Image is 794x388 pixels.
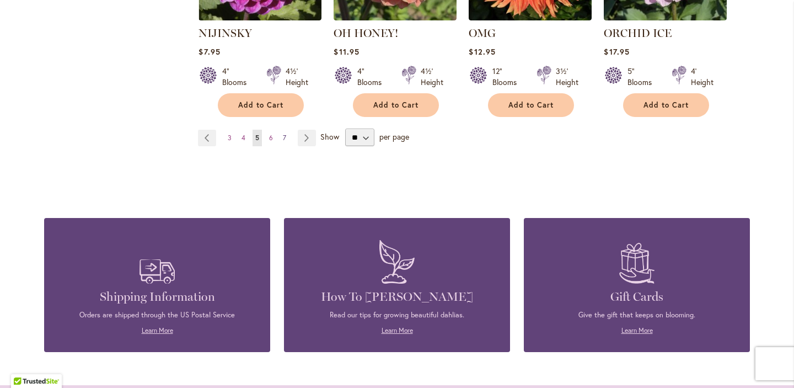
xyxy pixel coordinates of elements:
div: 12" Blooms [492,66,523,88]
span: 4 [242,134,245,142]
a: Learn More [621,326,653,334]
div: 4' Height [691,66,713,88]
div: 4½' Height [286,66,308,88]
span: $11.95 [334,46,359,57]
span: $7.95 [198,46,220,57]
button: Add to Cart [218,93,304,117]
span: 5 [255,134,259,142]
div: 4½' Height [421,66,443,88]
div: 4" Blooms [222,66,253,88]
a: NIJINSKY [198,12,321,23]
a: 3 [225,130,234,146]
a: OH HONEY! [334,26,398,40]
button: Add to Cart [353,93,439,117]
p: Orders are shipped through the US Postal Service [61,310,254,320]
span: $12.95 [469,46,495,57]
a: OMG [469,26,496,40]
a: Omg [469,12,592,23]
a: 7 [280,130,289,146]
a: Oh Honey! [334,12,457,23]
button: Add to Cart [488,93,574,117]
button: Add to Cart [623,93,709,117]
a: 4 [239,130,248,146]
a: NIJINSKY [198,26,252,40]
p: Give the gift that keeps on blooming. [540,310,733,320]
div: 5" Blooms [627,66,658,88]
a: 6 [266,130,276,146]
span: Add to Cart [238,100,283,110]
span: 6 [269,134,273,142]
span: Show [320,131,339,142]
span: Add to Cart [643,100,689,110]
span: $17.95 [604,46,629,57]
span: Add to Cart [373,100,419,110]
span: 3 [228,134,232,142]
h4: Gift Cards [540,289,733,305]
span: 7 [283,134,286,142]
a: Learn More [142,326,173,334]
div: 4" Blooms [357,66,388,88]
a: ORCHID ICE [604,12,727,23]
h4: Shipping Information [61,289,254,305]
p: Read our tips for growing beautiful dahlias. [301,310,493,320]
span: Add to Cart [508,100,554,110]
a: Learn More [382,326,413,334]
div: 3½' Height [556,66,578,88]
iframe: Launch Accessibility Center [8,349,39,380]
h4: How To [PERSON_NAME] [301,289,493,305]
span: per page [379,131,409,142]
a: ORCHID ICE [604,26,672,40]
